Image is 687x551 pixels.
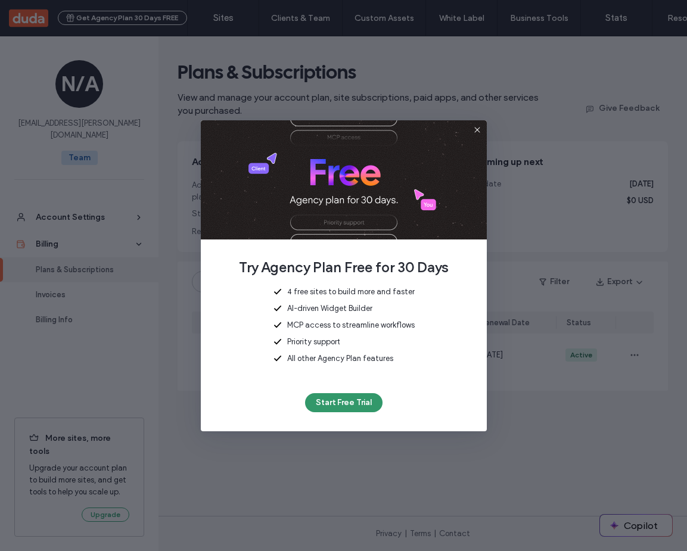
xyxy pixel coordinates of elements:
span: AI-driven Widget Builder [287,303,372,315]
img: Free_agency_month.png [201,120,487,239]
span: MCP access to streamline workflows [287,319,415,331]
span: All other Agency Plan features [287,353,393,365]
span: Priority support [287,336,340,348]
button: Start Free Trial [305,393,383,412]
span: 4 free sites to build more and faster [287,286,415,298]
span: Try Agency Plan Free for 30 Days [220,259,468,276]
